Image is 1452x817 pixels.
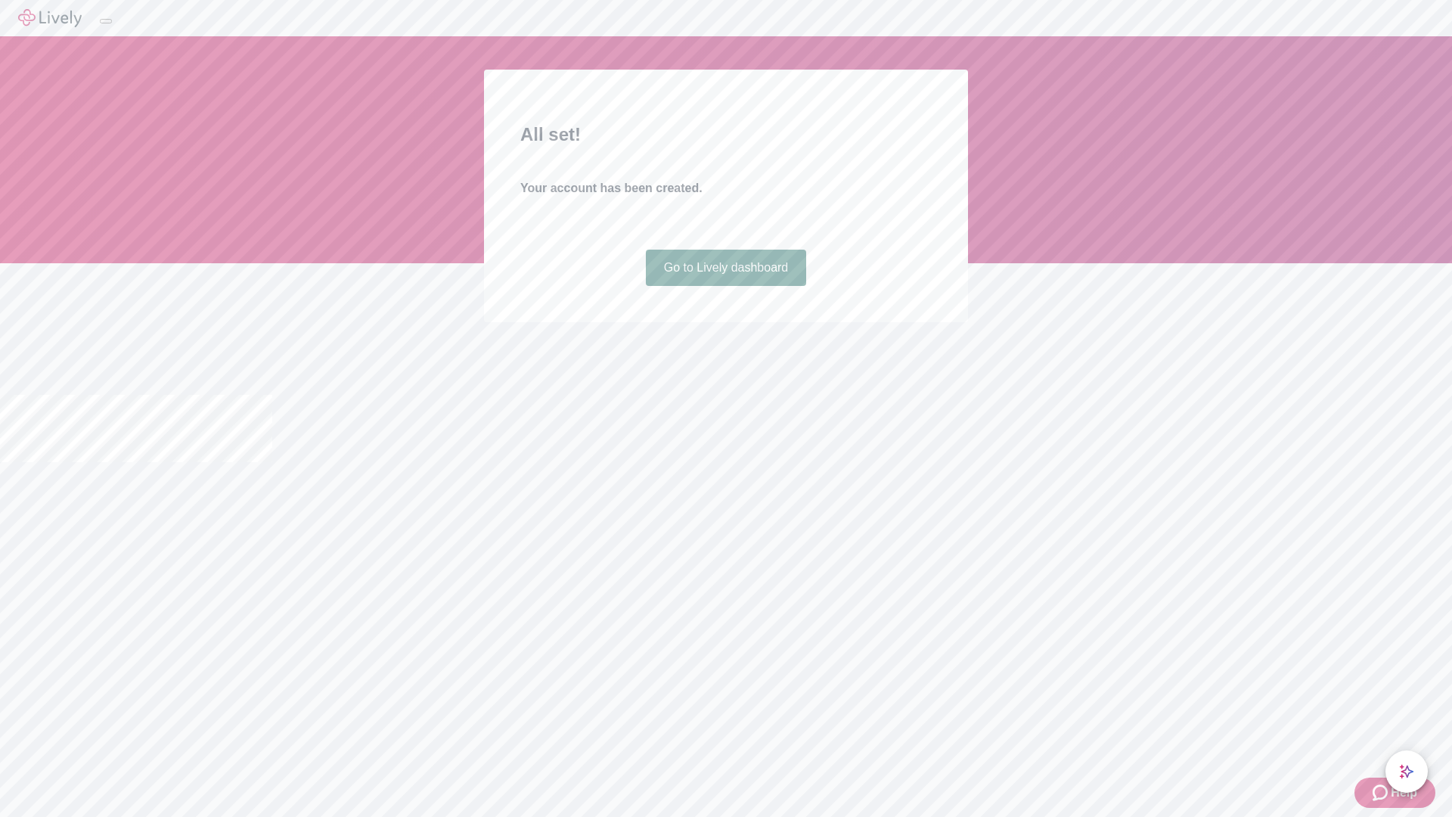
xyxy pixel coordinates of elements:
[1354,778,1435,808] button: Zendesk support iconHelp
[1399,764,1414,779] svg: Lively AI Assistant
[520,121,932,148] h2: All set!
[18,9,82,27] img: Lively
[1373,784,1391,802] svg: Zendesk support icon
[520,179,932,197] h4: Your account has been created.
[1385,750,1428,793] button: chat
[1391,784,1417,802] span: Help
[100,19,112,23] button: Log out
[646,250,807,286] a: Go to Lively dashboard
